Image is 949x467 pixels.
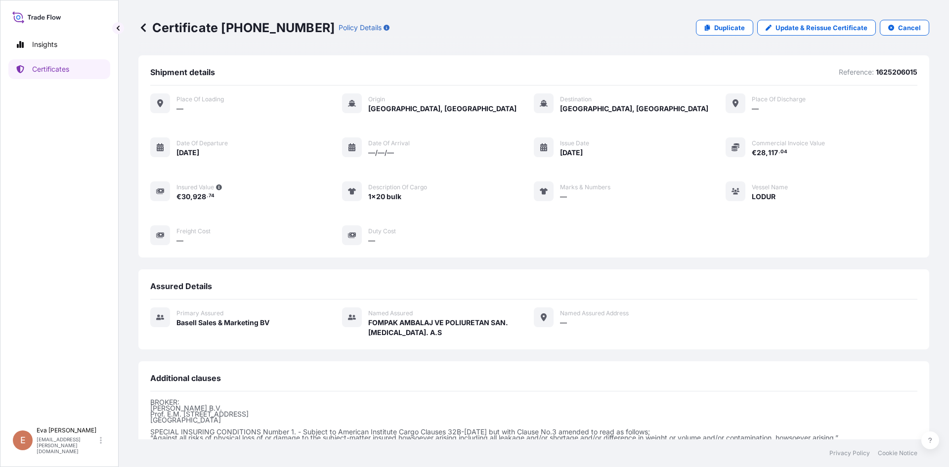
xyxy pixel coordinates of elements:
[752,104,759,114] span: —
[560,95,592,103] span: Destination
[778,150,780,154] span: .
[176,104,183,114] span: —
[829,449,870,457] a: Privacy Policy
[176,183,214,191] span: Insured Value
[876,67,917,77] p: 1625206015
[714,23,745,33] p: Duplicate
[176,309,223,317] span: Primary assured
[193,193,206,200] span: 928
[752,192,776,202] span: LODUR
[176,139,228,147] span: Date of departure
[339,23,382,33] p: Policy Details
[368,139,410,147] span: Date of arrival
[560,192,567,202] span: —
[20,435,26,445] span: E
[176,95,224,103] span: Place of Loading
[150,399,917,441] p: BROKER: [PERSON_NAME] B.V. Prof. E.M. [STREET_ADDRESS] [GEOGRAPHIC_DATA] SPECIAL INSURING CONDITI...
[752,183,788,191] span: Vessel Name
[368,227,396,235] span: Duty Cost
[32,40,57,49] p: Insights
[138,20,335,36] p: Certificate [PHONE_NUMBER]
[560,318,567,328] span: —
[150,67,215,77] span: Shipment details
[8,35,110,54] a: Insights
[757,149,766,156] span: 28
[768,149,778,156] span: 117
[209,194,215,198] span: 74
[560,104,708,114] span: [GEOGRAPHIC_DATA], [GEOGRAPHIC_DATA]
[560,309,629,317] span: Named Assured Address
[898,23,921,33] p: Cancel
[32,64,69,74] p: Certificates
[839,67,874,77] p: Reference:
[878,449,917,457] a: Cookie Notice
[368,236,375,246] span: —
[207,194,208,198] span: .
[37,426,98,434] p: Eva [PERSON_NAME]
[150,373,221,383] span: Additional clauses
[560,139,589,147] span: Issue Date
[368,309,413,317] span: Named Assured
[752,149,757,156] span: €
[368,192,401,202] span: 1x20 bulk
[880,20,929,36] button: Cancel
[150,281,212,291] span: Assured Details
[176,193,181,200] span: €
[368,318,534,338] span: FOMPAK AMBALAJ VE POLIURETAN SAN. [MEDICAL_DATA]. A.S
[181,193,190,200] span: 30
[368,183,427,191] span: Description of cargo
[176,148,199,158] span: [DATE]
[176,227,211,235] span: Freight Cost
[752,139,825,147] span: Commercial Invoice Value
[776,23,867,33] p: Update & Reissue Certificate
[757,20,876,36] a: Update & Reissue Certificate
[368,95,385,103] span: Origin
[368,148,394,158] span: —/—/—
[766,149,768,156] span: ,
[176,318,269,328] span: Basell Sales & Marketing BV
[8,59,110,79] a: Certificates
[560,148,583,158] span: [DATE]
[176,236,183,246] span: —
[37,436,98,454] p: [EMAIL_ADDRESS][PERSON_NAME][DOMAIN_NAME]
[190,193,193,200] span: ,
[696,20,753,36] a: Duplicate
[560,183,610,191] span: Marks & Numbers
[368,104,517,114] span: [GEOGRAPHIC_DATA], [GEOGRAPHIC_DATA]
[752,95,806,103] span: Place of discharge
[780,150,787,154] span: 04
